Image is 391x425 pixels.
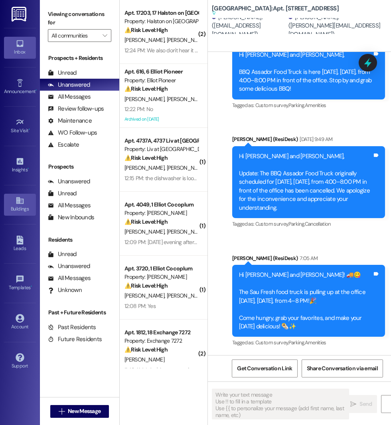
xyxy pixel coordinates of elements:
div: 12:15 PM: the dishwasher is loose in its compartment and it doesn't seem to be getting any water [124,175,346,182]
strong: ⚠️ Risk Level: High [124,26,168,34]
span: • [31,284,32,289]
div: [PERSON_NAME] (ResiDesk) [232,135,385,146]
div: Hi [PERSON_NAME] and [PERSON_NAME]! 🚚😋 The Sau Fresh food truck is pulling up at the office [DATE... [239,271,372,331]
button: Get Conversation Link [232,359,297,377]
span: [PERSON_NAME] [124,164,167,171]
a: Support [4,351,36,372]
div: Past + Future Residents [40,308,119,317]
span: Cancellation [305,220,331,227]
span: Custom survey , [255,220,288,227]
span: Amenities [305,339,326,346]
span: Custom survey , [255,102,288,109]
a: Leads [4,233,36,255]
label: Viewing conversations for [48,8,111,29]
span: Parking , [288,339,305,346]
div: Apt. 4049, 1 Elliot Cocoplum [124,201,198,209]
div: Apt. 1812, 18 Exchange 7272 [124,328,198,337]
div: 12:08 PM: Yes [124,302,156,310]
div: Past Residents [48,323,96,332]
button: Send [345,395,377,413]
span: • [28,166,29,171]
div: All Messages [48,201,91,210]
button: New Message [50,405,109,418]
span: [PERSON_NAME] [124,36,167,44]
div: Property: [PERSON_NAME] [124,273,198,281]
div: [DATE] 9:49 AM [298,135,332,143]
div: 7:05 AM [298,254,318,262]
div: Prospects [40,163,119,171]
div: Property: Halston on [GEOGRAPHIC_DATA] [124,17,198,26]
span: • [36,87,37,93]
div: 12:22 PM: No [124,105,153,113]
span: Custom survey , [255,339,288,346]
i:  [350,401,356,407]
div: Property: [PERSON_NAME] [124,209,198,217]
span: [PERSON_NAME] [167,228,207,235]
div: Property: Elliot Pioneer [124,76,198,85]
div: All Messages [48,93,91,101]
div: Archived on [DATE] [124,114,199,124]
div: Tagged as: [232,99,385,111]
a: Inbox [4,37,36,58]
div: Apt. 4737A, 4737 Liv at [GEOGRAPHIC_DATA] [124,137,198,145]
span: [PERSON_NAME] [167,164,207,171]
span: New Message [68,407,101,415]
span: [PERSON_NAME] [124,95,167,103]
button: Share Conversation via email [302,359,383,377]
span: Get Conversation Link [237,364,292,373]
div: Future Residents [48,335,102,344]
strong: ⚠️ Risk Level: High [124,85,168,92]
a: Buildings [4,194,36,215]
div: [PERSON_NAME] (ResiDesk) [232,254,385,265]
div: Review follow-ups [48,105,104,113]
strong: ⚠️ Risk Level: High [124,154,168,161]
span: [PERSON_NAME] [124,356,164,363]
div: Maintenance [48,117,92,125]
div: Unread [48,189,77,198]
div: Property: Exchange 7272 [124,337,198,345]
strong: ⚠️ Risk Level: High [124,218,168,225]
div: Escalate [48,141,79,149]
strong: ⚠️ Risk Level: High [124,282,168,289]
div: Tagged as: [232,337,385,348]
div: Apt. 17203, 17 Halston on [GEOGRAPHIC_DATA] [124,9,198,17]
div: Hi [PERSON_NAME] and [PERSON_NAME], Update: The BBQ Assador Food Truck originally scheduled for [... [239,152,372,212]
div: Property: Liv at [GEOGRAPHIC_DATA] [124,145,198,153]
span: Share Conversation via email [307,364,378,373]
span: [PERSON_NAME] [167,36,207,44]
div: Residents [40,236,119,244]
div: [PERSON_NAME]. ([PERSON_NAME][EMAIL_ADDRESS][DOMAIN_NAME]) [288,13,385,39]
span: [PERSON_NAME] [167,292,207,299]
div: Unread [48,250,77,258]
a: Insights • [4,155,36,176]
div: Tagged as: [232,218,385,230]
span: [PERSON_NAME] [167,95,207,103]
span: Parking , [288,220,305,227]
span: Amenities [305,102,326,109]
i:  [103,32,107,39]
div: Unread [48,69,77,77]
span: Parking , [288,102,305,109]
span: Send [359,400,372,408]
div: Unanswered [48,177,90,186]
div: Unanswered [48,262,90,270]
span: • [29,127,30,132]
span: [PERSON_NAME] [124,228,167,235]
div: All Messages [48,274,91,282]
i:  [59,408,65,415]
div: 12:24 PM: We also don't hear it running at all [124,47,224,54]
div: Apt. 616, 6 Elliot Pioneer [124,68,198,76]
div: Prospects + Residents [40,54,119,62]
img: ResiDesk Logo [12,7,28,22]
div: Apt. 3720, 1 Elliot Cocoplum [124,264,198,273]
div: Hi [PERSON_NAME] and [PERSON_NAME], BBQ Assador Food Truck is here [DATE], [DATE], from 4:00–8:00... [239,51,372,93]
a: Account [4,312,36,333]
b: [GEOGRAPHIC_DATA]: Apt. [STREET_ADDRESS] [212,4,339,18]
strong: ⚠️ Risk Level: High [124,346,168,353]
div: WO Follow-ups [48,129,97,137]
div: Unanswered [48,81,90,89]
div: 11:42 AM: I don't have water. in the kitchen sink, too.. I have already placed a work order for it [124,366,334,373]
div: New Inbounds [48,213,94,222]
a: Templates • [4,272,36,294]
div: Unknown [48,286,82,294]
